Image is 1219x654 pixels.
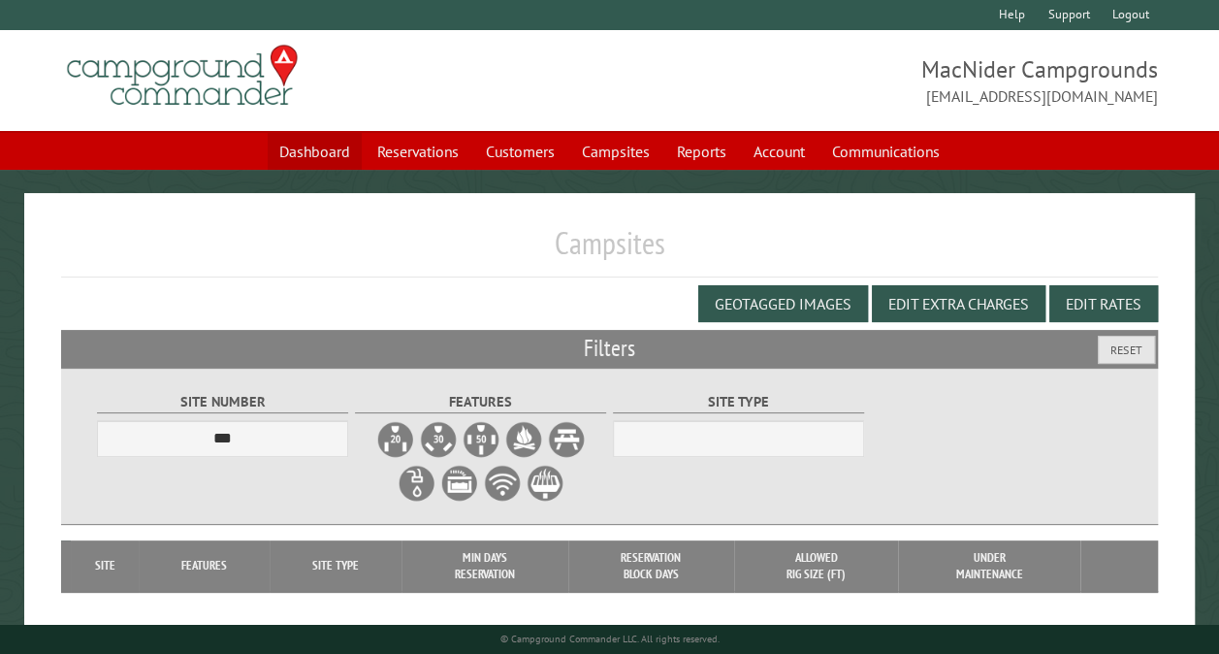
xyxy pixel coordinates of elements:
a: Communications [820,133,951,170]
button: Edit Rates [1049,285,1158,322]
button: Edit Extra Charges [872,285,1045,322]
a: Reservations [366,133,470,170]
label: Site Number [97,391,348,413]
small: © Campground Commander LLC. All rights reserved. [500,633,720,645]
label: 50A Electrical Hookup [462,420,500,459]
label: WiFi Service [483,464,522,503]
h1: Campsites [61,224,1158,278]
h2: Filters [61,330,1158,367]
label: Picnic Table [547,420,586,459]
label: Water Hookup [398,464,436,503]
label: Grill [526,464,564,503]
img: Campground Commander [61,38,304,114]
a: Reports [665,133,738,170]
a: Campsites [570,133,661,170]
th: Reservation Block Days [568,540,734,592]
label: Sewer Hookup [440,464,479,503]
button: Reset [1098,336,1155,364]
a: Dashboard [268,133,362,170]
button: Geotagged Images [698,285,868,322]
th: Under Maintenance [898,540,1080,592]
th: Site Type [270,540,402,592]
label: 20A Electrical Hookup [376,420,415,459]
th: Allowed Rig Size (ft) [734,540,898,592]
a: Customers [474,133,566,170]
a: Account [742,133,817,170]
th: Features [139,540,269,592]
th: Min Days Reservation [401,540,567,592]
label: 30A Electrical Hookup [419,420,458,459]
th: Site [71,540,139,592]
label: Site Type [613,391,864,413]
span: MacNider Campgrounds [EMAIL_ADDRESS][DOMAIN_NAME] [610,53,1159,108]
label: Features [355,391,606,413]
label: Firepit [504,420,543,459]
